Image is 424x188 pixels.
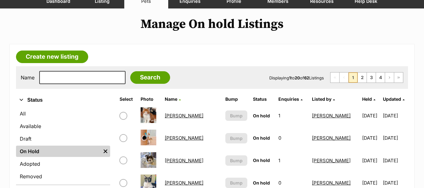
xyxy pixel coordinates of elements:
strong: 1 [289,75,291,80]
span: Displaying to of Listings [269,75,324,80]
strong: 62 [304,75,309,80]
div: Status [16,107,110,185]
span: Bump [230,180,243,186]
strong: 20 [295,75,300,80]
span: Previous page [340,73,348,83]
button: Bump [225,178,247,188]
td: 1 [276,150,309,171]
a: [PERSON_NAME] [165,158,203,164]
a: Name [165,96,181,102]
a: Listed by [312,96,335,102]
span: Held [362,96,372,102]
span: Page 1 [349,73,357,83]
button: Bump [225,110,247,121]
a: [PERSON_NAME] [312,113,351,119]
span: Updated [383,96,401,102]
td: 0 [276,127,309,149]
a: Remove filter [101,146,110,157]
a: [PERSON_NAME] [312,158,351,164]
td: [DATE] [360,150,382,171]
button: Bump [225,155,247,166]
td: 1 [276,105,309,126]
a: Page 3 [367,73,376,83]
a: [PERSON_NAME] [165,180,203,186]
span: On hold [253,135,270,141]
td: [DATE] [383,105,407,126]
a: Create new listing [16,51,88,63]
button: Bump [225,133,247,143]
a: All [16,108,110,119]
a: Page 2 [358,73,367,83]
a: Updated [383,96,405,102]
a: Page 4 [376,73,385,83]
span: On hold [253,180,270,185]
th: Photo [138,94,162,104]
td: [DATE] [360,105,382,126]
a: Adopted [16,158,110,169]
a: Removed [16,171,110,182]
th: Status [250,94,275,104]
th: Select [117,94,138,104]
a: Last page [394,73,403,83]
td: [DATE] [383,150,407,171]
span: Bump [230,112,243,119]
a: Held [362,96,375,102]
a: [PERSON_NAME] [165,135,203,141]
a: Available [16,121,110,132]
a: On Hold [16,146,101,157]
a: [PERSON_NAME] [312,180,351,186]
a: [PERSON_NAME] [312,135,351,141]
span: On hold [253,158,270,163]
span: Bump [230,135,243,142]
a: Enquiries [278,96,303,102]
span: Name [165,96,177,102]
span: First page [330,73,339,83]
a: Next page [385,73,394,83]
td: [DATE] [360,127,382,149]
a: [PERSON_NAME] [165,113,203,119]
th: Bump [223,94,250,104]
input: Search [130,71,170,84]
label: Name [21,75,35,80]
span: Listed by [312,96,331,102]
a: Draft [16,133,110,144]
td: [DATE] [383,127,407,149]
span: On hold [253,113,270,118]
span: translation missing: en.admin.listings.index.attributes.enquiries [278,96,299,102]
nav: Pagination [330,72,403,83]
button: Status [16,96,110,104]
span: Bump [230,157,243,164]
